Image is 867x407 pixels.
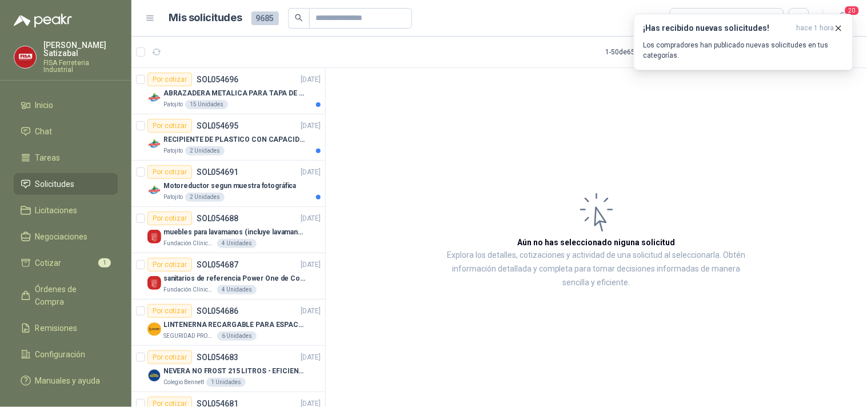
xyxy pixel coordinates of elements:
h1: Mis solicitudes [169,10,242,26]
a: Por cotizarSOL054696[DATE] Company LogoABRAZADERA METALICA PARA TAPA DE TAMBOR DE PLASTICO DE 50 ... [131,68,325,114]
span: hace 1 hora [797,23,834,33]
a: Por cotizarSOL054695[DATE] Company LogoRECIPIENTE DE PLASTICO CON CAPACIDAD DE 1.8 LT PARA LA EXT... [131,114,325,161]
p: SOL054687 [197,261,238,269]
p: [PERSON_NAME] Satizabal [43,41,118,57]
p: Explora los detalles, cotizaciones y actividad de una solicitud al seleccionarla. Obtén informaci... [440,249,753,290]
img: Company Logo [147,322,161,336]
div: Por cotizar [147,73,192,86]
p: [DATE] [301,260,321,270]
div: 15 Unidades [185,100,228,109]
a: Por cotizarSOL054686[DATE] Company LogoLINTENERNA RECARGABLE PARA ESPACIOS ABIERTOS 100-120MTSSEG... [131,300,325,346]
span: 1 [98,258,111,268]
a: Por cotizarSOL054691[DATE] Company LogoMotoreductor segun muestra fotográficaPatojito2 Unidades [131,161,325,207]
span: Solicitudes [35,178,75,190]
p: Fundación Clínica Shaio [163,239,215,248]
span: Inicio [35,99,54,111]
p: Colegio Bennett [163,378,204,387]
span: Cotizar [35,257,62,269]
p: Patojito [163,146,183,155]
a: Licitaciones [14,199,118,221]
div: 2 Unidades [185,146,225,155]
p: Los compradores han publicado nuevas solicitudes en tus categorías. [644,40,844,61]
p: RECIPIENTE DE PLASTICO CON CAPACIDAD DE 1.8 LT PARA LA EXTRACCIÓN MANUAL DE LIQUIDOS [163,134,306,145]
a: Manuales y ayuda [14,370,118,392]
span: 9685 [251,11,279,25]
img: Company Logo [14,46,36,68]
p: [DATE] [301,121,321,131]
p: [DATE] [301,213,321,224]
p: Patojito [163,100,183,109]
p: SOL054686 [197,307,238,315]
img: Company Logo [147,369,161,382]
div: 4 Unidades [217,239,257,248]
p: SOL054691 [197,168,238,176]
a: Chat [14,121,118,142]
p: SOL054696 [197,75,238,83]
p: muebles para lavamanos (incluye lavamanos) [163,227,306,238]
span: Configuración [35,348,86,361]
p: FISA Ferreteria Industrial [43,59,118,73]
span: Negociaciones [35,230,88,243]
p: Motoreductor segun muestra fotográfica [163,181,296,191]
a: Inicio [14,94,118,116]
div: 1 Unidades [206,378,246,387]
a: Por cotizarSOL054688[DATE] Company Logomuebles para lavamanos (incluye lavamanos)Fundación Clínic... [131,207,325,253]
div: 2 Unidades [185,193,225,202]
div: Por cotizar [147,165,192,179]
p: sanitarios de referencia Power One de Corona [163,273,306,284]
h3: Aún no has seleccionado niguna solicitud [518,236,676,249]
button: 20 [833,8,853,29]
div: Por cotizar [147,350,192,364]
span: Licitaciones [35,204,78,217]
div: Por cotizar [147,119,192,133]
a: Negociaciones [14,226,118,248]
p: Fundación Clínica Shaio [163,285,215,294]
p: [DATE] [301,306,321,317]
div: Por cotizar [147,304,192,318]
span: 20 [844,5,860,16]
p: SEGURIDAD PROVISER LTDA [163,332,215,341]
p: NEVERA NO FROST 215 LITROS - EFICIENCIA ENERGETICA A [163,366,306,377]
p: LINTENERNA RECARGABLE PARA ESPACIOS ABIERTOS 100-120MTS [163,320,306,330]
a: Tareas [14,147,118,169]
button: ¡Has recibido nuevas solicitudes!hace 1 hora Los compradores han publicado nuevas solicitudes en ... [634,14,853,70]
img: Company Logo [147,137,161,151]
span: Manuales y ayuda [35,374,101,387]
div: Por cotizar [147,212,192,225]
a: Por cotizarSOL054683[DATE] Company LogoNEVERA NO FROST 215 LITROS - EFICIENCIA ENERGETICA AColegi... [131,346,325,392]
p: [DATE] [301,352,321,363]
div: 1 - 50 de 6598 [606,43,680,61]
div: Todas [677,12,701,25]
p: [DATE] [301,167,321,178]
p: SOL054688 [197,214,238,222]
span: Órdenes de Compra [35,283,107,308]
h3: ¡Has recibido nuevas solicitudes! [644,23,792,33]
p: SOL054683 [197,353,238,361]
p: Patojito [163,193,183,202]
a: Remisiones [14,317,118,339]
a: Configuración [14,344,118,365]
a: Órdenes de Compra [14,278,118,313]
img: Company Logo [147,91,161,105]
a: Solicitudes [14,173,118,195]
img: Company Logo [147,276,161,290]
p: ABRAZADERA METALICA PARA TAPA DE TAMBOR DE PLASTICO DE 50 LT [163,88,306,99]
span: Chat [35,125,53,138]
img: Logo peakr [14,14,72,27]
img: Company Logo [147,230,161,244]
a: Por cotizarSOL054687[DATE] Company Logosanitarios de referencia Power One de CoronaFundación Clín... [131,253,325,300]
span: search [295,14,303,22]
a: Cotizar1 [14,252,118,274]
div: 6 Unidades [217,332,257,341]
div: Por cotizar [147,258,192,272]
img: Company Logo [147,183,161,197]
p: SOL054695 [197,122,238,130]
span: Remisiones [35,322,78,334]
span: Tareas [35,151,61,164]
div: 4 Unidades [217,285,257,294]
p: [DATE] [301,74,321,85]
